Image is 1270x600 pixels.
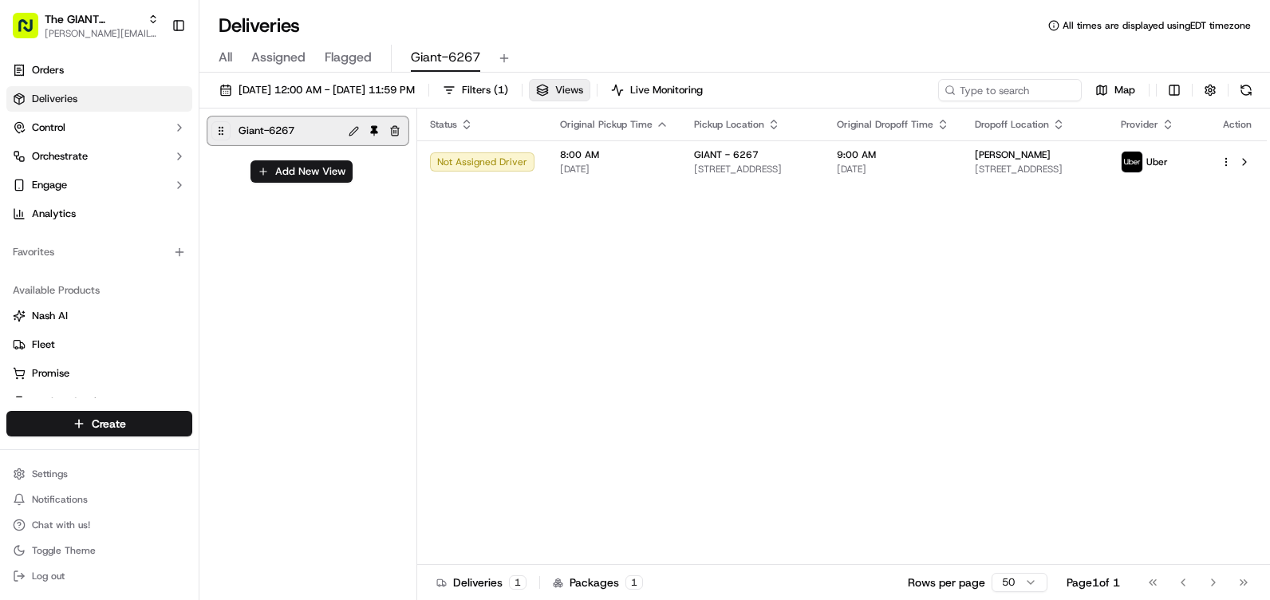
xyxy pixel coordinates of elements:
div: Packages [553,574,643,590]
span: Create [92,416,126,432]
span: GIANT - 6267 [694,148,759,161]
button: Live Monitoring [604,79,710,101]
a: Orders [6,57,192,83]
span: [PERSON_NAME] [975,148,1051,161]
span: Pickup Location [694,118,764,131]
button: Filters(1) [436,79,515,101]
a: Deliveries [6,86,192,112]
span: ( 1 ) [494,83,508,97]
span: Assigned [251,48,306,67]
button: Fleet [6,332,192,357]
span: Uber [1146,156,1168,168]
span: [DATE] [837,163,949,176]
div: 1 [509,575,527,590]
button: Toggle Theme [6,539,192,562]
span: Promise [32,366,69,381]
button: Control [6,115,192,140]
div: Favorites [6,239,192,265]
span: Orders [32,63,64,77]
div: 📗 [16,233,29,246]
span: Dropoff Location [975,118,1049,131]
span: All times are displayed using EDT timezone [1063,19,1251,32]
span: Original Pickup Time [560,118,653,131]
div: Action [1221,118,1254,131]
span: 9:00 AM [837,148,949,161]
span: Nash AI [32,309,68,323]
span: Giant-6267 [411,48,480,67]
span: Toggle Theme [32,544,96,557]
input: Type to search [938,79,1082,101]
span: Control [32,120,65,135]
button: Engage [6,172,192,198]
span: Knowledge Base [32,231,122,247]
img: profile_uber_ahold_partner.png [1122,152,1142,172]
div: 1 [625,575,643,590]
button: Product Catalog [6,389,192,415]
button: Add New View [250,160,353,183]
button: [DATE] 12:00 AM - [DATE] 11:59 PM [212,79,422,101]
span: Filters [462,83,508,97]
div: Available Products [6,278,192,303]
button: Promise [6,361,192,386]
span: [DATE] [560,163,669,176]
a: Promise [13,366,186,381]
span: 8:00 AM [560,148,669,161]
span: Fleet [32,337,55,352]
button: [PERSON_NAME][EMAIL_ADDRESS][PERSON_NAME][DOMAIN_NAME] [45,27,159,40]
button: Start new chat [271,157,290,176]
span: Provider [1121,118,1158,131]
span: Flagged [325,48,372,67]
a: 📗Knowledge Base [10,225,128,254]
button: Orchestrate [6,144,192,169]
span: Giant-6267 [239,120,294,142]
a: Product Catalog [13,395,186,409]
div: 💻 [135,233,148,246]
button: Create [6,411,192,436]
span: Product Catalog [32,395,108,409]
h1: Deliveries [219,13,300,38]
span: Orchestrate [32,149,88,164]
p: Welcome 👋 [16,64,290,89]
img: Nash [16,16,48,48]
span: Map [1114,83,1135,97]
span: Engage [32,178,67,192]
a: Nash AI [13,309,186,323]
span: Pylon [159,270,193,282]
div: We're available if you need us! [54,168,202,181]
span: Live Monitoring [630,83,703,97]
span: [DATE] 12:00 AM - [DATE] 11:59 PM [239,83,415,97]
button: Map [1088,79,1142,101]
span: Settings [32,468,68,480]
span: Analytics [32,207,76,221]
button: Chat with us! [6,514,192,536]
button: Log out [6,565,192,587]
span: Log out [32,570,65,582]
span: All [219,48,232,67]
div: Start new chat [54,152,262,168]
span: Original Dropoff Time [837,118,933,131]
span: [STREET_ADDRESS] [694,163,811,176]
span: Deliveries [32,92,77,106]
button: Settings [6,463,192,485]
img: 1736555255976-a54dd68f-1ca7-489b-9aae-adbdc363a1c4 [16,152,45,181]
button: Refresh [1235,79,1257,101]
a: Fleet [13,337,186,352]
div: Page 1 of 1 [1067,574,1120,590]
a: Powered byPylon [112,270,193,282]
span: API Documentation [151,231,256,247]
span: Views [555,83,583,97]
span: [STREET_ADDRESS] [975,163,1095,176]
span: Chat with us! [32,519,90,531]
button: Nash AI [6,303,192,329]
button: Views [529,79,590,101]
input: Got a question? Start typing here... [41,103,287,120]
a: Analytics [6,201,192,227]
p: Rows per page [908,574,985,590]
button: The GIANT Company [45,11,141,27]
div: Deliveries [436,574,527,590]
span: Status [430,118,457,131]
button: Notifications [6,488,192,511]
button: The GIANT Company[PERSON_NAME][EMAIL_ADDRESS][PERSON_NAME][DOMAIN_NAME] [6,6,165,45]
